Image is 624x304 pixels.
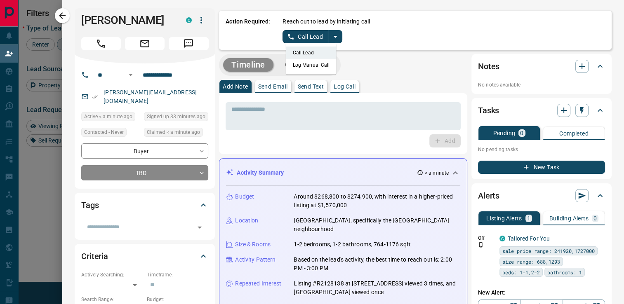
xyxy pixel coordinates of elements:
[186,17,192,23] div: condos.ca
[508,235,550,242] a: Tailored For You
[334,84,356,89] p: Log Call
[147,112,205,121] span: Signed up 33 minutes ago
[493,130,515,136] p: Pending
[286,47,337,59] li: Call Lead
[283,30,342,43] div: split button
[194,222,205,233] button: Open
[478,186,605,206] div: Alerts
[81,143,208,159] div: Buyer
[235,240,271,249] p: Size & Rooms
[81,112,140,124] div: Wed Oct 15 2025
[223,58,273,72] button: Timeline
[223,84,248,89] p: Add Note
[258,84,288,89] p: Send Email
[235,279,281,288] p: Repeated Interest
[125,37,165,50] span: Email
[593,215,597,221] p: 0
[294,192,460,210] p: Around $268,800 to $274,900, with interest in a higher-priced listing at $1,570,000
[286,59,337,71] li: Log Manual Call
[237,168,284,177] p: Activity Summary
[294,240,411,249] p: 1-2 bedrooms, 1-2 bathrooms, 764-1176 sqft
[144,112,208,124] div: Wed Oct 15 2025
[147,128,200,136] span: Claimed < a minute ago
[478,234,494,242] p: Off
[81,165,208,180] div: TBD
[499,236,505,241] div: condos.ca
[478,143,605,156] p: No pending tasks
[478,242,484,248] svg: Push Notification Only
[235,255,276,264] p: Activity Pattern
[486,215,522,221] p: Listing Alerts
[298,84,324,89] p: Send Text
[226,165,460,180] div: Activity Summary< a minute
[478,189,499,202] h2: Alerts
[235,192,254,201] p: Budget
[81,246,208,266] div: Criteria
[147,296,208,303] p: Budget:
[478,101,605,120] div: Tasks
[126,70,136,80] button: Open
[502,247,595,255] span: sale price range: 241920,1727000
[478,288,605,297] p: New Alert:
[478,104,499,117] h2: Tasks
[147,271,208,278] p: Timeframe:
[277,58,337,72] button: Campaigns
[294,216,460,234] p: [GEOGRAPHIC_DATA], specifically the [GEOGRAPHIC_DATA] neighbourhood
[81,195,208,215] div: Tags
[81,271,143,278] p: Actively Searching:
[104,89,197,104] a: [PERSON_NAME][EMAIL_ADDRESS][DOMAIN_NAME]
[527,215,530,221] p: 1
[425,169,449,177] p: < a minute
[547,268,582,276] span: bathrooms: 1
[226,17,270,43] p: Action Required:
[502,257,560,266] span: size range: 688,1293
[92,94,98,100] svg: Email Verified
[478,161,605,174] button: New Task
[478,60,499,73] h2: Notes
[283,17,370,26] p: Reach out to lead by initiating call
[478,81,605,89] p: No notes available
[294,255,460,273] p: Based on the lead's activity, the best time to reach out is: 2:00 PM - 3:00 PM
[283,30,328,43] button: Call Lead
[502,268,540,276] span: beds: 1-1,2-2
[81,37,121,50] span: Call
[235,216,258,225] p: Location
[81,14,174,27] h1: [PERSON_NAME]
[84,128,124,136] span: Contacted - Never
[559,131,589,136] p: Completed
[520,130,523,136] p: 0
[84,112,132,121] span: Active < a minute ago
[169,37,208,50] span: Message
[549,215,589,221] p: Building Alerts
[478,56,605,76] div: Notes
[81,250,108,263] h2: Criteria
[294,279,460,297] p: Listing #R2128138 at [STREET_ADDRESS] viewed 3 times, and [GEOGRAPHIC_DATA] viewed once
[144,128,208,139] div: Wed Oct 15 2025
[81,199,99,212] h2: Tags
[81,296,143,303] p: Search Range:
